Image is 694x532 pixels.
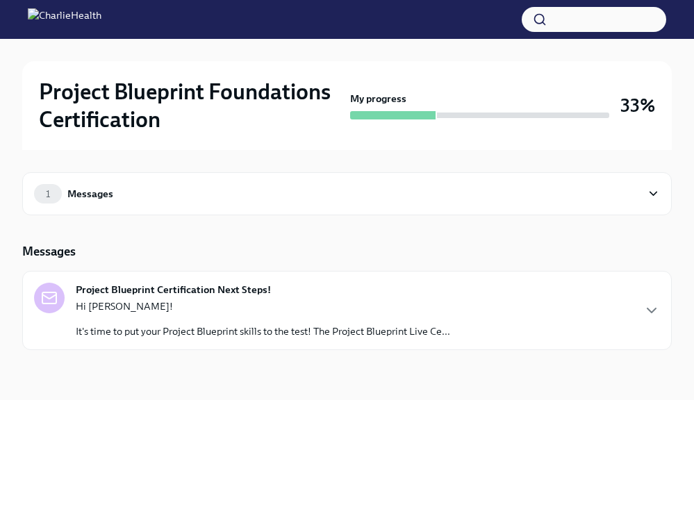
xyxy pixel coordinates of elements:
[22,243,76,260] h5: Messages
[76,324,450,338] p: It's time to put your Project Blueprint skills to the test! The Project Blueprint Live Ce...
[76,299,450,313] p: Hi [PERSON_NAME]!
[28,8,101,31] img: CharlieHealth
[39,78,345,133] h2: Project Blueprint Foundations Certification
[38,189,58,199] span: 1
[76,283,271,297] strong: Project Blueprint Certification Next Steps!
[67,186,113,201] div: Messages
[350,92,406,106] strong: My progress
[620,93,655,118] h3: 33%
